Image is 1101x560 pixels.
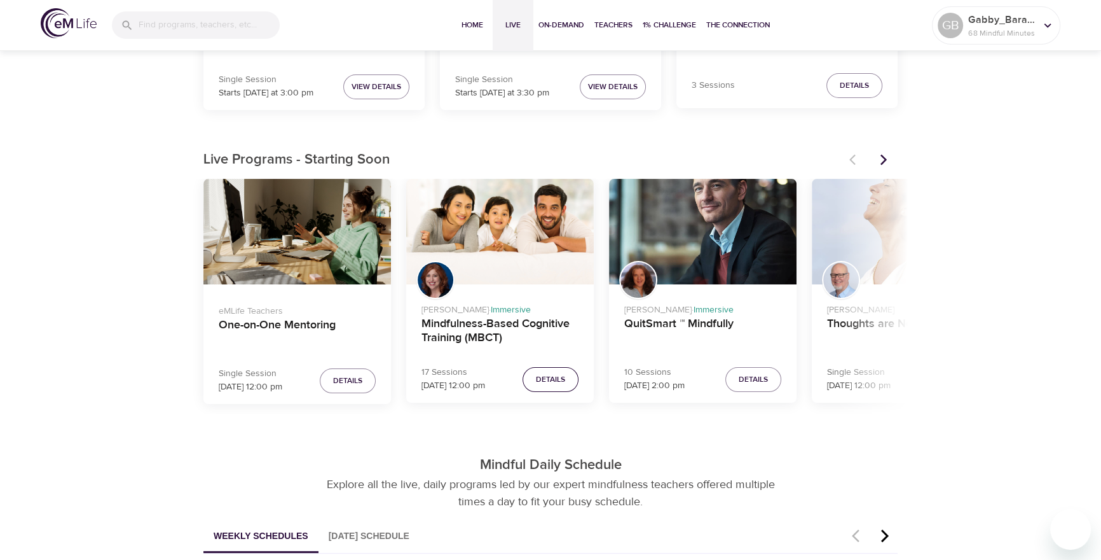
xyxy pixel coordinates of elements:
button: Next items [870,146,898,174]
p: [PERSON_NAME] [827,298,984,317]
button: One-on-One Mentoring [203,179,391,284]
span: The Connection [706,18,770,32]
p: [DATE] 2:00 pm [624,379,685,393]
button: Details [523,367,578,392]
p: eMLife Teachers [219,300,376,318]
h4: One-on-One Mentoring [219,318,376,349]
button: View Details [343,74,409,99]
p: [DATE] 12:00 pm [827,379,891,393]
p: [DATE] 12:00 pm [421,379,485,393]
p: 68 Mindful Minutes [968,27,1036,39]
p: 17 Sessions [421,366,485,379]
button: Weekly Schedules [203,521,318,553]
p: 3 Sessions [692,79,735,92]
button: Details [826,73,882,98]
iframe: Button to launch messaging window [1050,509,1091,550]
span: View Details [588,80,638,94]
p: Mindful Daily Schedule [193,455,908,476]
img: logo [41,8,97,38]
span: Home [457,18,488,32]
span: View Details [352,80,401,94]
p: Single Session [455,73,549,87]
button: Thoughts are Not Facts [812,179,999,284]
h4: Thoughts are Not Facts [827,317,984,347]
p: [PERSON_NAME] · [624,298,781,317]
span: Immersive [491,304,531,316]
button: Details [725,367,781,392]
span: Details [536,373,565,386]
p: Starts [DATE] at 3:30 pm [455,87,549,100]
p: Explore all the live, daily programs led by our expert mindfulness teachers offered multiple time... [312,476,789,510]
button: [DATE] Schedule [318,521,420,553]
span: Details [840,79,869,92]
span: On-Demand [538,18,584,32]
p: Single Session [827,366,891,379]
span: Teachers [594,18,633,32]
p: Single Session [219,73,313,87]
span: Details [739,373,768,386]
p: Single Session [219,367,282,381]
button: Mindfulness-Based Cognitive Training (MBCT) [406,179,594,284]
span: Live [498,18,528,32]
p: Live Programs - Starting Soon [203,150,842,171]
p: Gabby_Barahona [968,12,1036,27]
h4: QuitSmart ™ Mindfully [624,317,781,347]
p: [DATE] 12:00 pm [219,381,282,394]
p: [PERSON_NAME] · [421,298,578,317]
h4: Mindfulness-Based Cognitive Training (MBCT) [421,317,578,347]
button: View Details [580,74,646,99]
p: Starts [DATE] at 3:00 pm [219,87,313,100]
input: Find programs, teachers, etc... [139,11,280,39]
div: GB [938,13,963,38]
button: Details [320,368,376,393]
span: 1% Challenge [643,18,696,32]
button: QuitSmart ™ Mindfully [609,179,797,284]
span: Immersive [694,304,734,316]
p: 10 Sessions [624,366,685,379]
span: Details [333,374,362,388]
